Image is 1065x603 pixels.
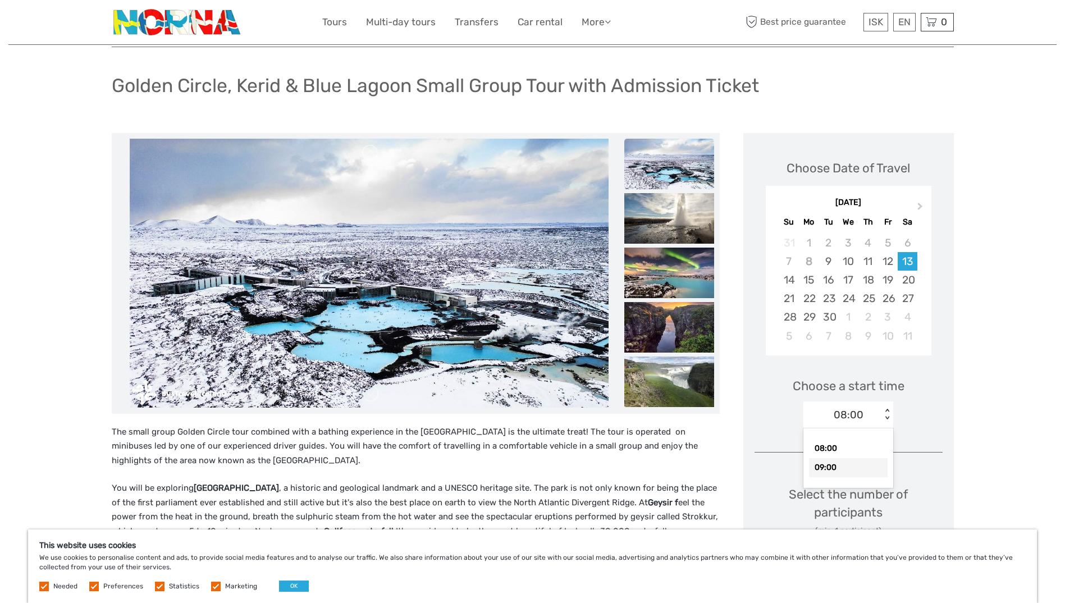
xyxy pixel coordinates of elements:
label: Preferences [103,582,143,591]
div: Choose Saturday, September 20th, 2025 [898,271,917,289]
div: EN [893,13,916,31]
img: 5d15484774a24c969ea176960bff7f4c_main_slider.jpeg [130,139,609,408]
div: Choose Monday, September 22nd, 2025 [799,289,819,308]
div: 08:00 [809,439,888,458]
a: Transfers [455,14,499,30]
div: Choose Sunday, October 5th, 2025 [779,327,799,345]
div: 08:00 [834,408,863,422]
div: Not available Saturday, September 6th, 2025 [898,234,917,252]
div: month 2025-09 [769,234,927,345]
label: Marketing [225,582,257,591]
a: More [582,14,611,30]
div: Not available Sunday, September 7th, 2025 [779,252,799,271]
div: Choose Sunday, September 21st, 2025 [779,289,799,308]
p: We're away right now. Please check back later! [16,20,127,29]
label: Statistics [169,582,199,591]
a: Car rental [518,14,563,30]
span: 0 [939,16,949,28]
div: Choose Friday, September 19th, 2025 [878,271,898,289]
div: Choose Friday, October 10th, 2025 [878,327,898,345]
div: We use cookies to personalise content and ads, to provide social media features and to analyse ou... [28,529,1037,603]
div: Choose Monday, September 29th, 2025 [799,308,819,326]
div: Choose Thursday, September 11th, 2025 [858,252,878,271]
div: Choose Tuesday, September 30th, 2025 [819,308,838,326]
div: Select the number of participants [755,486,943,553]
button: Open LiveChat chat widget [129,17,143,31]
div: We [838,214,858,230]
div: Choose Tuesday, October 7th, 2025 [819,327,838,345]
a: Tours [322,14,347,30]
strong: Gullfoss waterfall. [324,526,396,536]
div: Not available Monday, September 8th, 2025 [799,252,819,271]
img: cab6d99a5bd74912b036808e1cb13ef3_slider_thumbnail.jpeg [624,302,714,353]
div: Choose Saturday, September 13th, 2025 [898,252,917,271]
h1: Golden Circle, Kerid & Blue Lagoon Small Group Tour with Admission Ticket [112,74,759,97]
div: Sa [898,214,917,230]
span: ISK [869,16,883,28]
div: < > [883,409,892,421]
span: Choose a start time [793,377,904,395]
div: Choose Wednesday, October 8th, 2025 [838,327,858,345]
img: 3202-b9b3bc54-fa5a-4c2d-a914-9444aec66679_logo_small.png [112,8,244,36]
div: Choose Sunday, September 28th, 2025 [779,308,799,326]
p: You will be exploring , a historic and geological landmark and a UNESCO heritage site. The park i... [112,481,720,553]
div: Not available Thursday, September 4th, 2025 [858,234,878,252]
div: Choose Wednesday, September 10th, 2025 [838,252,858,271]
div: Choose Thursday, October 9th, 2025 [858,327,878,345]
div: Choose Monday, October 6th, 2025 [799,327,819,345]
div: Choose Tuesday, September 23rd, 2025 [819,289,838,308]
div: Not available Monday, September 1st, 2025 [799,234,819,252]
div: Not available Wednesday, September 3rd, 2025 [838,234,858,252]
div: Choose Monday, September 15th, 2025 [799,271,819,289]
div: Not available Friday, September 5th, 2025 [878,234,898,252]
div: Choose Wednesday, September 24th, 2025 [838,289,858,308]
p: The small group Golden Circle tour combined with a bathing experience in the [GEOGRAPHIC_DATA] is... [112,425,720,468]
div: Choose Sunday, September 14th, 2025 [779,271,799,289]
div: Choose Friday, September 26th, 2025 [878,289,898,308]
a: Multi-day tours [366,14,436,30]
div: Choose Tuesday, September 16th, 2025 [819,271,838,289]
span: Best price guarantee [743,13,861,31]
img: 76eb495e1aed4192a316e241461509b3_slider_thumbnail.jpeg [624,357,714,407]
div: Choose Saturday, October 4th, 2025 [898,308,917,326]
div: Su [779,214,799,230]
div: Choose Saturday, September 27th, 2025 [898,289,917,308]
div: [DATE] [766,197,931,209]
div: Tu [819,214,838,230]
div: Th [858,214,878,230]
button: OK [279,581,309,592]
button: Next Month [912,200,930,218]
div: Choose Saturday, October 11th, 2025 [898,327,917,345]
div: Choose Thursday, September 25th, 2025 [858,289,878,308]
div: Fr [878,214,898,230]
img: 5d15484774a24c969ea176960bff7f4c_slider_thumbnail.jpeg [624,139,714,189]
div: 09:00 [809,458,888,477]
div: Choose Wednesday, October 1st, 2025 [838,308,858,326]
div: Not available Tuesday, September 2nd, 2025 [819,234,838,252]
div: Choose Tuesday, September 9th, 2025 [819,252,838,271]
strong: [GEOGRAPHIC_DATA] [194,483,279,493]
h5: This website uses cookies [39,541,1026,550]
div: Not available Sunday, August 31st, 2025 [779,234,799,252]
label: Needed [53,582,77,591]
div: Mo [799,214,819,230]
div: (min. 1 participant) [755,526,943,537]
div: Choose Thursday, October 2nd, 2025 [858,308,878,326]
div: Choose Date of Travel [787,159,910,177]
img: 78f1bb707dad47c09db76e797c3c6590_slider_thumbnail.jpeg [624,248,714,298]
div: Choose Friday, October 3rd, 2025 [878,308,898,326]
div: Choose Friday, September 12th, 2025 [878,252,898,271]
div: Choose Thursday, September 18th, 2025 [858,271,878,289]
img: 6e04dd7c0e4d4fc499d456a8b0d64eb9_slider_thumbnail.jpeg [624,193,714,244]
strong: Geysir f [648,497,678,508]
div: Choose Wednesday, September 17th, 2025 [838,271,858,289]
